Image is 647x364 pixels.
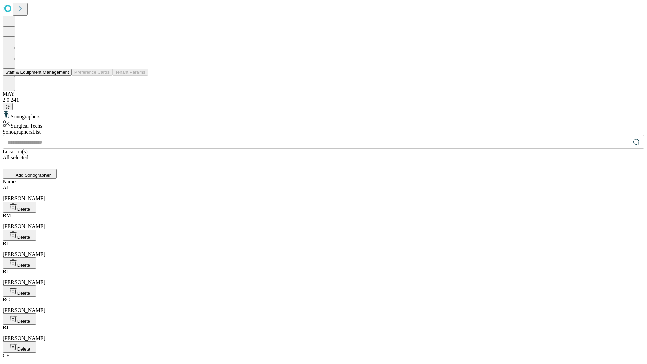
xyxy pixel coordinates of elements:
[3,241,644,257] div: [PERSON_NAME]
[3,169,57,179] button: Add Sonographer
[5,104,10,109] span: @
[3,129,644,135] div: Sonographers List
[3,110,644,120] div: Sonographers
[3,269,9,274] span: BL
[3,149,28,154] span: Location(s)
[3,285,36,297] button: Delete
[3,91,644,97] div: MAY
[17,235,30,240] span: Delete
[3,185,9,190] span: AJ
[3,179,644,185] div: Name
[3,69,72,76] button: Staff & Equipment Management
[112,69,148,76] button: Tenant Params
[3,353,9,358] span: CE
[3,257,36,269] button: Delete
[3,97,644,103] div: 2.0.241
[3,185,644,202] div: [PERSON_NAME]
[3,120,644,129] div: Surgical Techs
[3,202,36,213] button: Delete
[3,325,644,341] div: [PERSON_NAME]
[17,263,30,268] span: Delete
[3,230,36,241] button: Delete
[16,173,51,178] span: Add Sonographer
[3,325,8,330] span: BJ
[17,291,30,296] span: Delete
[3,341,36,353] button: Delete
[72,69,112,76] button: Preference Cards
[3,313,36,325] button: Delete
[3,297,10,302] span: BC
[17,318,30,324] span: Delete
[3,213,11,218] span: BM
[3,155,644,161] div: All selected
[3,269,644,285] div: [PERSON_NAME]
[3,241,8,246] span: BI
[17,346,30,352] span: Delete
[3,297,644,313] div: [PERSON_NAME]
[3,103,13,110] button: @
[3,213,644,230] div: [PERSON_NAME]
[17,207,30,212] span: Delete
